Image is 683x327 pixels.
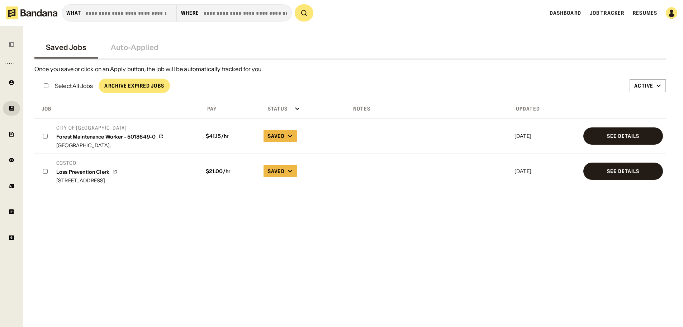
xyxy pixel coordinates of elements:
div: [GEOGRAPHIC_DATA], [56,143,163,148]
a: Resumes [633,10,657,16]
div: Costco [56,160,117,166]
div: Active [634,83,653,89]
a: Dashboard [550,10,581,16]
div: Auto-Applied [111,43,158,52]
img: Bandana logotype [6,6,57,19]
a: CostcoLoss Prevention Clerk[STREET_ADDRESS] [56,160,117,183]
div: Status [262,106,288,112]
div: Click toggle to sort descending [513,103,579,114]
div: $ 21.00 /hr [203,168,258,174]
div: [DATE] [514,134,578,139]
a: Job Tracker [590,10,624,16]
div: what [66,10,81,16]
div: Job [36,106,51,112]
div: [DATE] [514,169,578,174]
div: $ 41.15 /hr [203,133,258,139]
div: Archive Expired Jobs [104,83,164,88]
div: Forest Maintenance Worker - 5018649-0 [56,134,156,140]
div: Saved Jobs [46,43,86,52]
div: Loss Prevention Clerk [56,169,109,175]
div: Click toggle to sort ascending [347,103,510,114]
div: Saved [268,168,285,174]
div: Saved [268,133,285,139]
div: Select All Jobs [55,83,93,89]
a: City of [GEOGRAPHIC_DATA]Forest Maintenance Worker - 5018649-0[GEOGRAPHIC_DATA], [56,125,163,148]
div: Where [181,10,199,16]
div: Click toggle to sort descending [36,103,199,114]
div: Pay [201,106,217,112]
div: See Details [607,134,639,139]
div: Updated [513,106,540,112]
div: Notes [347,106,370,112]
div: City of [GEOGRAPHIC_DATA] [56,125,163,131]
div: Click toggle to sort ascending [262,103,345,114]
div: [STREET_ADDRESS] [56,178,117,183]
div: Click toggle to sort ascending [201,103,259,114]
div: Once you save or click on an Apply button, the job will be automatically tracked for you. [34,65,666,73]
div: See Details [607,169,639,174]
